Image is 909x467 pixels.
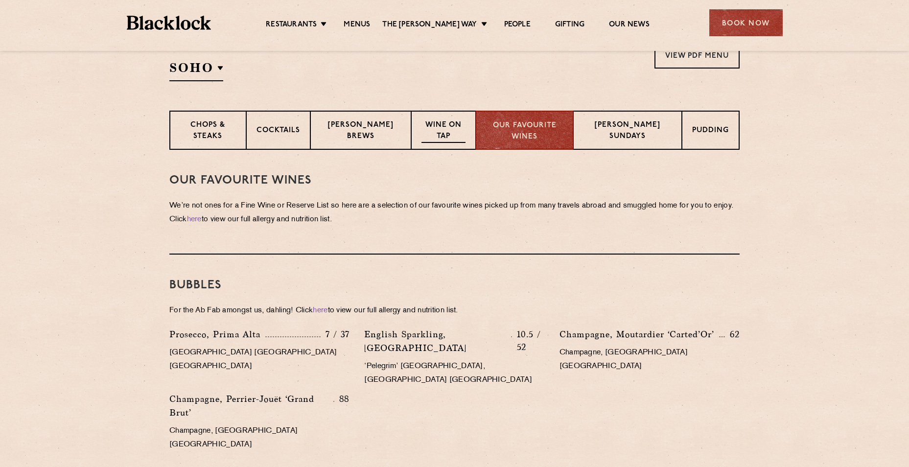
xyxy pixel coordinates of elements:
p: 88 [334,393,350,405]
a: People [504,20,531,31]
p: English Sparkling, [GEOGRAPHIC_DATA] [364,327,511,355]
img: BL_Textured_Logo-footer-cropped.svg [127,16,211,30]
p: Our favourite wines [486,120,563,142]
p: 10.5 / 52 [512,328,545,353]
p: We’re not ones for a Fine Wine or Reserve List so here are a selection of our favourite wines pic... [169,199,740,227]
h3: Our Favourite Wines [169,174,740,187]
p: 62 [725,328,740,341]
a: here [313,307,327,314]
a: View PDF Menu [654,42,740,69]
a: The [PERSON_NAME] Way [382,20,477,31]
p: Champagne, Perrier-Jouët ‘Grand Brut’ [169,392,333,420]
p: 7 / 37 [321,328,350,341]
a: Our News [609,20,650,31]
a: Menus [344,20,370,31]
p: [GEOGRAPHIC_DATA] [GEOGRAPHIC_DATA] [GEOGRAPHIC_DATA] [169,346,350,374]
p: Prosecco, Prima Alta [169,327,265,341]
p: Wine on Tap [421,120,465,143]
a: here [187,216,202,223]
p: Champagne, [GEOGRAPHIC_DATA] [GEOGRAPHIC_DATA] [559,346,740,374]
p: Cocktails [256,125,300,138]
p: [PERSON_NAME] Brews [321,120,401,143]
p: Pudding [692,125,729,138]
p: For the Ab Fab amongst us, dahling! Click to view our full allergy and nutrition list. [169,304,740,318]
p: Champagne, Moutardier ‘Carted’Or’ [559,327,719,341]
p: [PERSON_NAME] Sundays [583,120,672,143]
p: Chops & Steaks [180,120,236,143]
p: ‘Pelegrim’ [GEOGRAPHIC_DATA], [GEOGRAPHIC_DATA] [GEOGRAPHIC_DATA] [364,360,544,387]
div: Book Now [709,9,783,36]
h3: bubbles [169,279,740,292]
a: Restaurants [266,20,317,31]
a: Gifting [555,20,584,31]
p: Champagne, [GEOGRAPHIC_DATA] [GEOGRAPHIC_DATA] [169,424,350,452]
h2: SOHO [169,59,223,81]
